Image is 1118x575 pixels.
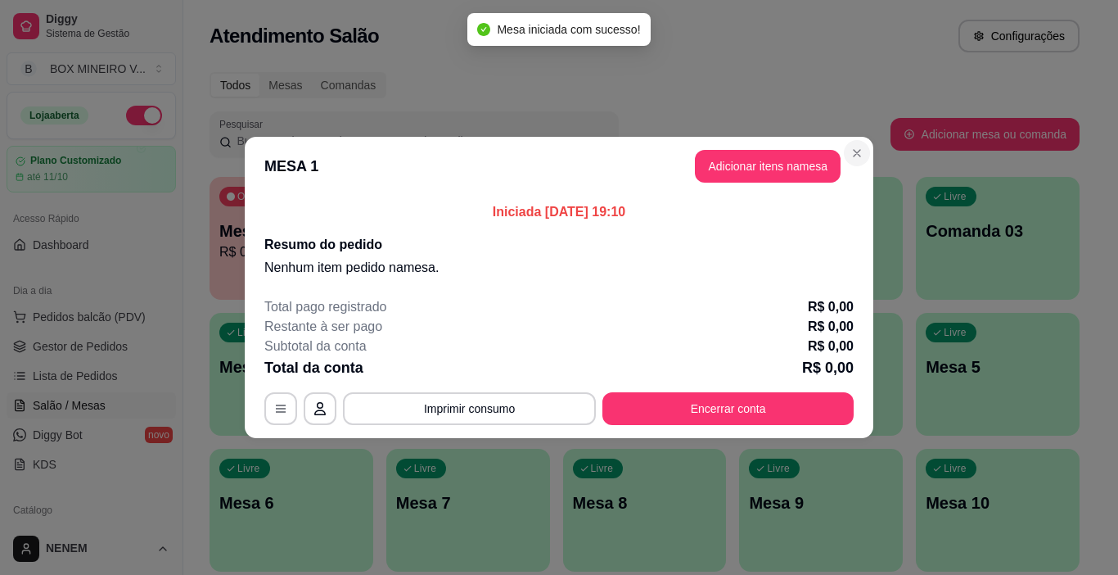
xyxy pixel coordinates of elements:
span: Mesa iniciada com sucesso! [497,23,640,36]
p: R$ 0,00 [808,337,854,356]
h2: Resumo do pedido [264,235,854,255]
p: R$ 0,00 [808,317,854,337]
p: Nenhum item pedido na mesa . [264,258,854,278]
p: Total da conta [264,356,363,379]
p: R$ 0,00 [802,356,854,379]
p: Subtotal da conta [264,337,367,356]
span: check-circle [477,23,490,36]
p: Restante à ser pago [264,317,382,337]
button: Adicionar itens namesa [695,150,841,183]
p: Total pago registrado [264,297,386,317]
p: R$ 0,00 [808,297,854,317]
button: Close [844,140,870,166]
p: Iniciada [DATE] 19:10 [264,202,854,222]
button: Imprimir consumo [343,392,596,425]
button: Encerrar conta [602,392,854,425]
header: MESA 1 [245,137,873,196]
